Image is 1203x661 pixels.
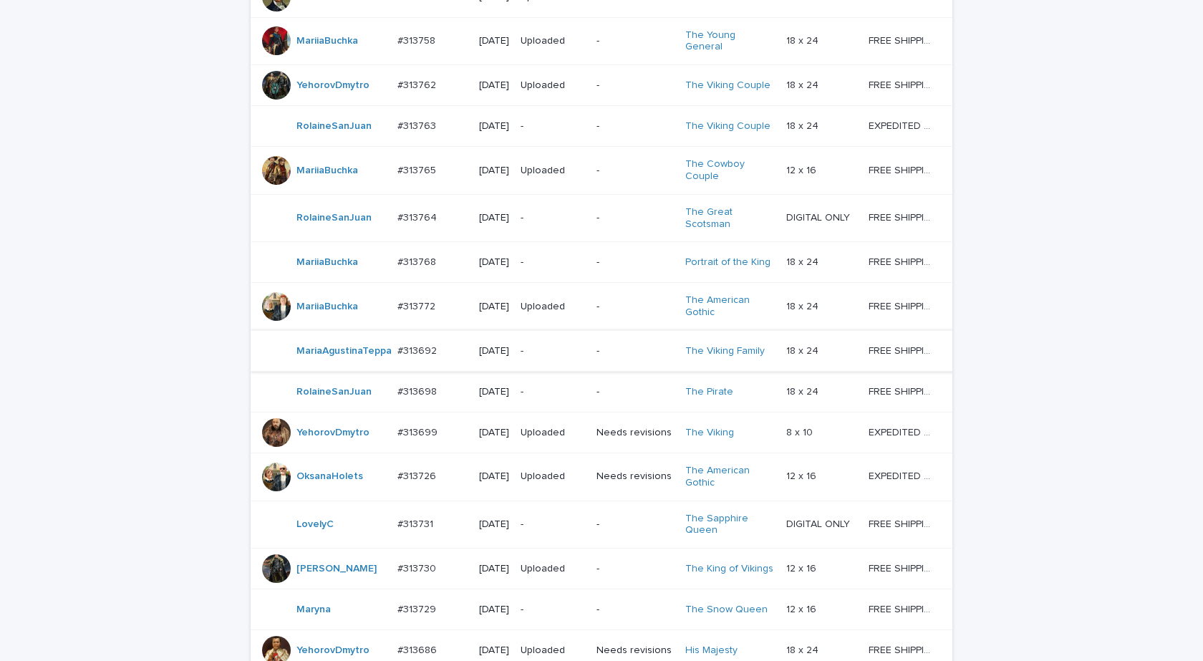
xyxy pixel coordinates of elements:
p: #313726 [397,468,439,483]
p: - [596,604,673,616]
tr: YehorovDmytro #313699#313699 [DATE]UploadedNeeds revisionsThe Viking 8 x 108 x 10 EXPEDITED SHIPP... [251,412,957,453]
a: OksanaHolets [296,471,363,483]
a: The Cowboy Couple [685,158,775,183]
p: 18 x 24 [786,642,821,657]
p: #313731 [397,516,436,531]
p: DIGITAL ONLY [786,516,853,531]
tr: MariiaBuchka #313765#313765 [DATE]Uploaded-The Cowboy Couple 12 x 1612 x 16 FREE SHIPPING - previ... [251,147,957,195]
a: MariiaBuchka [296,165,358,177]
a: Portrait of the King [685,256,770,269]
a: The Viking Couple [685,79,770,92]
p: #313772 [397,298,438,313]
a: The Great Scotsman [685,206,775,231]
p: Needs revisions [596,427,673,439]
a: His Majesty [685,645,738,657]
p: Uploaded [521,427,585,439]
p: FREE SHIPPING - preview in 1-2 business days, after your approval delivery will take 5-10 b.d. [869,254,937,269]
p: FREE SHIPPING - preview in 1-2 business days, after your approval delivery will take 5-10 b.d. [869,209,937,224]
a: YehorovDmytro [296,427,369,439]
p: - [596,120,673,132]
tr: MariiaBuchka #313758#313758 [DATE]Uploaded-The Young General 18 x 2418 x 24 FREE SHIPPING - previ... [251,17,957,65]
p: 18 x 24 [786,298,821,313]
p: - [596,165,673,177]
p: FREE SHIPPING - preview in 1-2 business days, after your approval delivery will take 5-10 b.d. [869,342,937,357]
tr: MariiaBuchka #313768#313768 [DATE]--Portrait of the King 18 x 2418 x 24 FREE SHIPPING - preview i... [251,242,957,283]
tr: MariiaBuchka #313772#313772 [DATE]Uploaded-The American Gothic 18 x 2418 x 24 FREE SHIPPING - pre... [251,283,957,331]
p: FREE SHIPPING - preview in 1-2 business days, after your approval delivery will take 5-10 b.d. [869,77,937,92]
p: - [521,212,585,224]
p: 18 x 24 [786,254,821,269]
p: #313765 [397,162,439,177]
p: #313730 [397,560,439,575]
tr: [PERSON_NAME] #313730#313730 [DATE]Uploaded-The King of Vikings 12 x 1612 x 16 FREE SHIPPING - pr... [251,549,957,589]
a: MariiaBuchka [296,256,358,269]
p: FREE SHIPPING - preview in 1-2 business days, after your approval delivery will take 5-10 b.d. [869,601,937,616]
p: #313729 [397,601,439,616]
p: EXPEDITED SHIPPING - preview in 1 business day; delivery up to 5 business days after your approval. [869,117,937,132]
p: - [596,35,673,47]
p: - [596,518,673,531]
p: [DATE] [479,427,509,439]
p: [DATE] [479,79,509,92]
p: - [596,301,673,313]
p: [DATE] [479,301,509,313]
a: YehorovDmytro [296,79,369,92]
tr: OksanaHolets #313726#313726 [DATE]UploadedNeeds revisionsThe American Gothic 12 x 1612 x 16 EXPED... [251,453,957,501]
p: 18 x 24 [786,117,821,132]
p: - [521,345,585,357]
p: FREE SHIPPING - preview in 1-2 business days, after your approval delivery will take 5-10 b.d. [869,298,937,313]
p: [DATE] [479,212,509,224]
p: Uploaded [521,563,585,575]
a: Maryna [296,604,331,616]
p: FREE SHIPPING - preview in 1-2 business days, after your approval delivery will take 5-10 b.d. [869,162,937,177]
p: 8 x 10 [786,424,816,439]
p: 12 x 16 [786,468,819,483]
a: RolaineSanJuan [296,386,372,398]
a: RolaineSanJuan [296,120,372,132]
a: The Young General [685,29,775,54]
a: The Snow Queen [685,604,768,616]
p: [DATE] [479,386,509,398]
p: 12 x 16 [786,162,819,177]
p: [DATE] [479,563,509,575]
p: - [521,604,585,616]
p: #313762 [397,77,439,92]
p: Needs revisions [596,471,673,483]
p: [DATE] [479,645,509,657]
a: The American Gothic [685,465,775,489]
p: FREE SHIPPING - preview in 1-2 business days, after your approval delivery will take 5-10 b.d. [869,516,937,531]
tr: YehorovDmytro #313762#313762 [DATE]Uploaded-The Viking Couple 18 x 2418 x 24 FREE SHIPPING - prev... [251,65,957,106]
p: [DATE] [479,256,509,269]
p: - [521,386,585,398]
p: Uploaded [521,471,585,483]
a: The King of Vikings [685,563,773,575]
a: The Pirate [685,386,733,398]
a: The Viking Couple [685,120,770,132]
a: YehorovDmytro [296,645,369,657]
a: The Viking Family [685,345,765,357]
p: 18 x 24 [786,77,821,92]
p: [DATE] [479,604,509,616]
p: [DATE] [479,345,509,357]
p: 12 x 16 [786,601,819,616]
p: Uploaded [521,165,585,177]
tr: LovelyC #313731#313731 [DATE]--The Sapphire Queen DIGITAL ONLYDIGITAL ONLY FREE SHIPPING - previe... [251,501,957,549]
p: 12 x 16 [786,560,819,575]
p: #313763 [397,117,439,132]
tr: RolaineSanJuan #313763#313763 [DATE]--The Viking Couple 18 x 2418 x 24 EXPEDITED SHIPPING - previ... [251,106,957,147]
p: DIGITAL ONLY [786,209,853,224]
p: EXPEDITED SHIPPING - preview in 1 business day; delivery up to 5 business days after your approval. [869,468,937,483]
a: MariaAgustinaTeppa [296,345,392,357]
p: Uploaded [521,79,585,92]
p: FREE SHIPPING - preview in 1-2 business days, after your approval delivery will take 5-10 b.d. [869,642,937,657]
p: FREE SHIPPING - preview in 1-2 business days, after your approval delivery will take 5-10 b.d. [869,32,937,47]
p: Uploaded [521,301,585,313]
p: FREE SHIPPING - preview in 1-2 business days, after your approval delivery will take 5-10 b.d. [869,383,937,398]
tr: RolaineSanJuan #313764#313764 [DATE]--The Great Scotsman DIGITAL ONLYDIGITAL ONLY FREE SHIPPING -... [251,194,957,242]
p: #313698 [397,383,440,398]
p: - [596,563,673,575]
p: [DATE] [479,35,509,47]
p: 18 x 24 [786,342,821,357]
p: Uploaded [521,645,585,657]
a: MariiaBuchka [296,301,358,313]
